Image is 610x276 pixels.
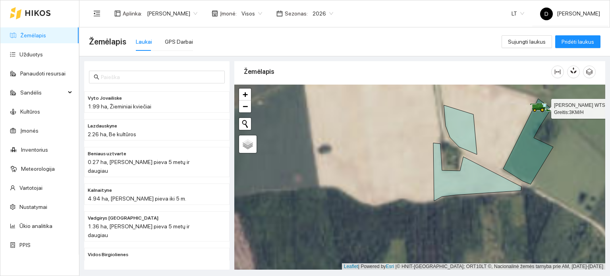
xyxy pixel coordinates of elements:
a: Panaudoti resursai [20,70,66,77]
a: Sujungti laukus [502,39,552,45]
span: Beniaus uztvarte [88,150,126,158]
div: GPS Darbai [165,37,193,46]
a: Esri [386,264,394,269]
span: Visos [241,8,262,19]
span: Vyto Jovailiske [88,95,122,102]
span: 2.26 ha, Be kultūros [88,131,136,137]
a: Žemėlapis [20,32,46,39]
span: menu-fold [93,10,100,17]
a: Vartotojai [19,185,42,191]
span: Sezonas : [285,9,308,18]
span: 1.34 ha, Kukurūzai žaliajam pašaru [88,260,174,266]
span: [PERSON_NAME] [540,10,600,17]
a: Įmonės [20,127,39,134]
span: 4.94 ha, [PERSON_NAME] pieva iki 5 m. [88,195,186,202]
button: Initiate a new search [239,118,251,130]
div: Laukai [136,37,152,46]
span: | [396,264,397,269]
span: + [243,89,248,99]
span: 1.36 ha, [PERSON_NAME] pieva 5 metų ir daugiau [88,223,189,238]
span: search [94,74,99,80]
span: Žemėlapis [89,35,126,48]
a: Zoom out [239,100,251,112]
span: Dovydas Baršauskas [147,8,197,19]
span: calendar [276,10,283,17]
a: Ūkio analitika [19,223,52,229]
a: Kultūros [20,108,40,115]
a: PPIS [19,242,31,248]
div: | Powered by © HNIT-[GEOGRAPHIC_DATA]; ORT10LT ©, Nacionalinė žemės tarnyba prie AM, [DATE]-[DATE] [342,263,605,270]
span: Vidos Birgiolienes [88,251,128,259]
a: Leaflet [344,264,358,269]
div: Žemėlapis [244,60,551,83]
span: Kalnaityne [88,187,112,194]
span: shop [212,10,218,17]
span: Pridėti laukus [562,37,594,46]
span: column-width [552,69,564,75]
a: Zoom in [239,89,251,100]
button: menu-fold [89,6,105,21]
span: Aplinka : [123,9,142,18]
a: Užduotys [19,51,43,58]
a: Nustatymai [19,204,47,210]
span: Vadgirys lanka [88,214,158,222]
span: Lazdauskyne [88,122,117,130]
button: Sujungti laukus [502,35,552,48]
span: 0.27 ha, [PERSON_NAME] pieva 5 metų ir daugiau [88,159,189,174]
span: 1.99 ha, Žieminiai kviečiai [88,103,151,110]
span: Sujungti laukus [508,37,546,46]
a: Meteorologija [21,166,55,172]
a: Layers [239,135,257,153]
button: Pridėti laukus [555,35,600,48]
input: Paieška [101,73,220,81]
span: − [243,101,248,111]
span: layout [114,10,121,17]
span: D [544,8,548,20]
a: Pridėti laukus [555,39,600,45]
span: 2026 [313,8,333,19]
a: Inventorius [21,147,48,153]
button: column-width [551,66,564,78]
span: LT [512,8,524,19]
span: Įmonė : [220,9,237,18]
span: Sandėlis [20,85,66,100]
